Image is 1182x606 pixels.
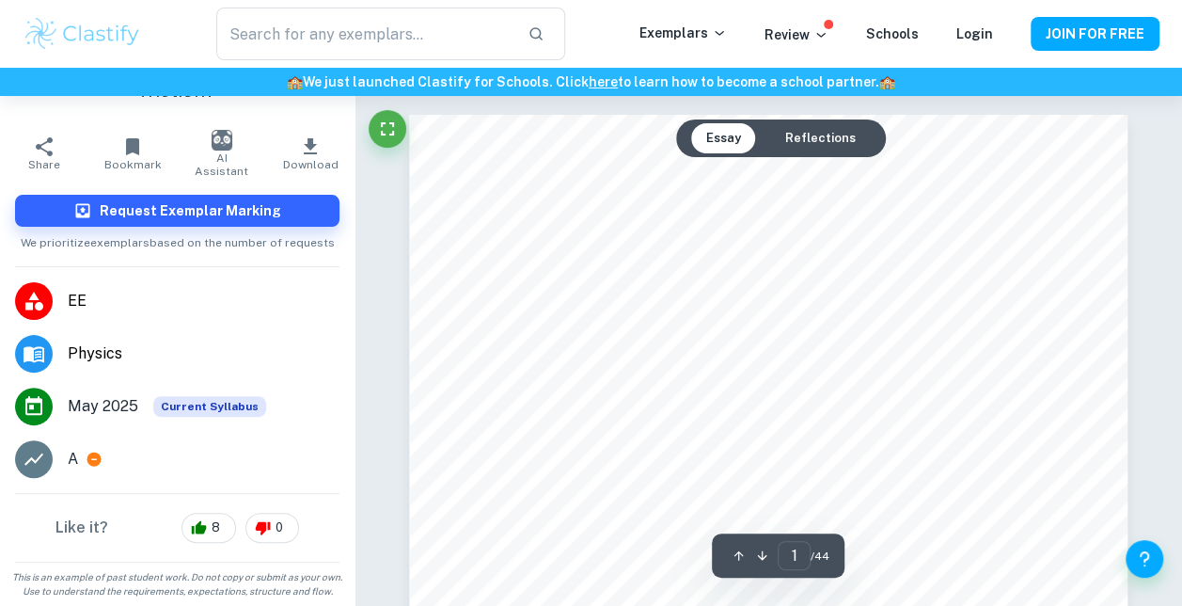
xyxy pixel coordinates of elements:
[639,23,727,43] p: Exemplars
[879,74,895,89] span: 🏫
[15,195,339,227] button: Request Exemplar Marking
[68,343,339,365] span: Physics
[55,517,108,539] h6: Like it?
[866,26,919,41] a: Schools
[88,127,177,180] button: Bookmark
[287,74,303,89] span: 🏫
[245,513,299,543] div: 0
[181,513,236,543] div: 8
[153,396,266,417] div: This exemplar is based on the current syllabus. Feel free to refer to it for inspiration/ideas wh...
[104,158,162,171] span: Bookmark
[956,26,993,41] a: Login
[8,570,347,598] span: This is an example of past student work. Do not copy or submit as your own. Use to understand the...
[189,151,255,178] span: AI Assistant
[178,127,266,180] button: AI Assistant
[691,123,756,153] button: Essay
[21,227,335,251] span: We prioritize exemplars based on the number of requests
[212,130,232,151] img: AI Assistant
[265,518,293,537] span: 0
[153,396,266,417] span: Current Syllabus
[282,158,338,171] span: Download
[216,8,512,60] input: Search for any exemplars...
[68,448,78,470] p: A
[68,395,138,418] span: May 2025
[1031,17,1159,51] button: JOIN FOR FREE
[4,72,1178,92] h6: We just launched Clastify for Schools. Click to learn how to become a school partner.
[589,74,618,89] a: here
[100,200,281,221] h6: Request Exemplar Marking
[770,123,871,153] button: Reflections
[764,24,828,45] p: Review
[201,518,230,537] span: 8
[68,290,339,312] span: EE
[23,15,142,53] img: Clastify logo
[1126,540,1163,578] button: Help and Feedback
[28,158,60,171] span: Share
[369,110,406,148] button: Fullscreen
[811,548,829,565] span: / 44
[266,127,355,180] button: Download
